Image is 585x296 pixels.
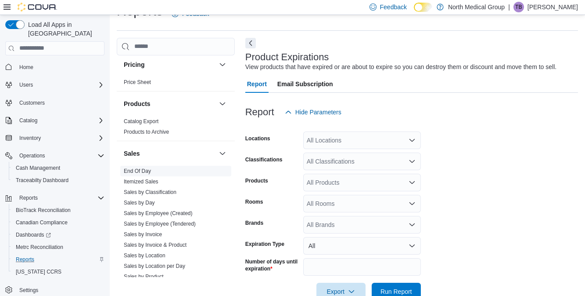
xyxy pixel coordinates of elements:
[124,129,169,135] a: Products to Archive
[16,150,49,161] button: Operations
[217,99,228,109] button: Products
[124,241,187,248] span: Sales by Invoice & Product
[16,164,60,172] span: Cash Management
[16,207,71,214] span: BioTrack Reconciliation
[2,192,108,204] button: Reports
[124,168,151,174] a: End Of Day
[12,254,38,265] a: Reports
[117,116,235,141] div: Products
[124,274,164,280] a: Sales by Product
[16,80,36,90] button: Users
[12,267,65,277] a: [US_STATE] CCRS
[25,20,104,38] span: Load All Apps in [GEOGRAPHIC_DATA]
[124,149,140,158] h3: Sales
[16,98,48,108] a: Customers
[124,118,158,124] a: Catalog Export
[16,256,34,263] span: Reports
[245,135,270,142] label: Locations
[12,230,104,240] span: Dashboards
[281,103,345,121] button: Hide Parameters
[19,135,41,142] span: Inventory
[12,205,74,216] a: BioTrack Reconciliation
[12,230,54,240] a: Dashboards
[124,168,151,175] span: End Of Day
[2,79,108,91] button: Users
[12,163,104,173] span: Cash Management
[380,287,412,296] span: Run Report
[16,80,104,90] span: Users
[124,179,158,185] a: Itemized Sales
[245,156,283,163] label: Classifications
[124,263,185,270] span: Sales by Location per Day
[12,217,104,228] span: Canadian Compliance
[124,242,187,248] a: Sales by Invoice & Product
[277,75,333,93] span: Email Subscription
[295,108,341,117] span: Hide Parameters
[16,193,41,203] button: Reports
[19,99,45,106] span: Customers
[16,115,104,126] span: Catalog
[16,231,51,238] span: Dashboards
[12,242,104,252] span: Metrc Reconciliation
[9,216,108,229] button: Canadian Compliance
[124,118,158,125] span: Catalog Export
[16,284,104,295] span: Settings
[9,162,108,174] button: Cash Management
[515,2,522,12] span: TB
[124,210,193,217] span: Sales by Employee (Created)
[9,204,108,216] button: BioTrack Reconciliation
[2,150,108,162] button: Operations
[18,3,57,11] img: Cova
[9,174,108,186] button: Traceabilty Dashboard
[124,200,155,206] a: Sales by Day
[16,133,104,143] span: Inventory
[124,79,151,86] span: Price Sheet
[16,115,41,126] button: Catalog
[217,148,228,159] button: Sales
[247,75,267,93] span: Report
[19,194,38,201] span: Reports
[124,252,165,259] a: Sales by Location
[124,178,158,185] span: Itemized Sales
[124,231,162,238] span: Sales by Invoice
[245,198,263,205] label: Rooms
[16,268,61,275] span: [US_STATE] CCRS
[16,133,44,143] button: Inventory
[9,253,108,266] button: Reports
[124,60,215,69] button: Pricing
[16,177,68,184] span: Traceabilty Dashboard
[2,61,108,73] button: Home
[2,132,108,144] button: Inventory
[19,64,33,71] span: Home
[12,175,72,186] a: Traceabilty Dashboard
[124,263,185,269] a: Sales by Location per Day
[245,52,329,62] h3: Product Expirations
[16,150,104,161] span: Operations
[380,3,407,11] span: Feedback
[124,128,169,135] span: Products to Archive
[2,114,108,127] button: Catalog
[124,99,151,108] h3: Products
[19,152,45,159] span: Operations
[124,60,144,69] h3: Pricing
[9,266,108,278] button: [US_STATE] CCRS
[303,237,421,255] button: All
[124,221,196,227] a: Sales by Employee (Tendered)
[245,241,284,248] label: Expiration Type
[409,179,416,186] button: Open list of options
[245,38,256,48] button: Next
[12,163,64,173] a: Cash Management
[12,217,71,228] a: Canadian Compliance
[508,2,510,12] p: |
[528,2,578,12] p: [PERSON_NAME]
[16,219,68,226] span: Canadian Compliance
[409,158,416,165] button: Open list of options
[117,77,235,91] div: Pricing
[12,175,104,186] span: Traceabilty Dashboard
[16,62,37,73] a: Home
[245,219,263,227] label: Brands
[124,149,215,158] button: Sales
